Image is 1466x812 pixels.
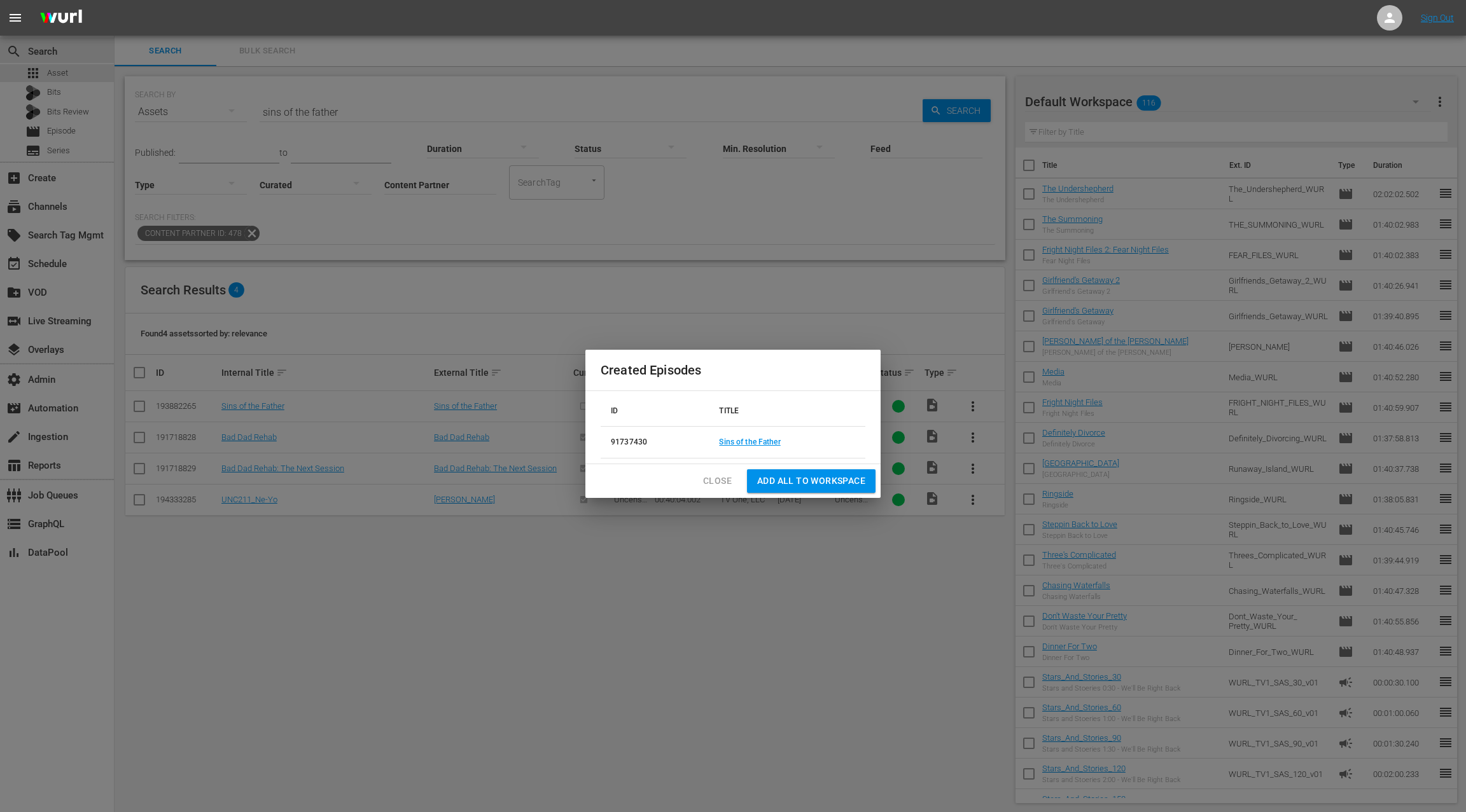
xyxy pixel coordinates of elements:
[747,469,876,493] button: Add all to Workspace
[8,10,23,25] span: menu
[601,396,709,427] th: ID
[601,427,709,458] td: 91737430
[703,473,732,489] span: Close
[757,473,865,489] span: Add all to Workspace
[719,437,780,446] a: Sins of the Father
[693,469,742,493] button: Close
[1421,13,1454,23] a: Sign Out
[31,3,92,33] img: ans4CAIJ8jUAAAAAAAAAAAAAAAAAAAAAAAAgQb4GAAAAAAAAAAAAAAAAAAAAAAAAJMjXAAAAAAAAAAAAAAAAAAAAAAAAgAT5G...
[709,396,865,427] th: TITLE
[601,360,865,380] h2: Created Episodes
